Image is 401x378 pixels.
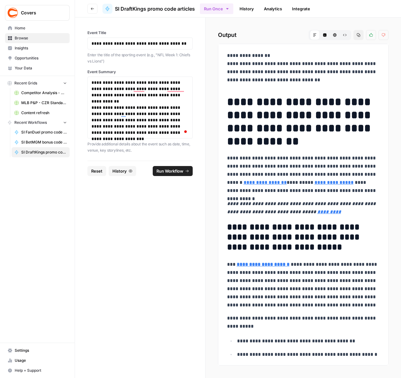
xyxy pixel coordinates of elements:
[5,355,70,365] a: Usage
[87,52,193,64] p: Enter the title of the sporting event (e.g., "NFL Week 1: Chiefs vs Lions")
[5,53,70,63] a: Opportunities
[21,90,67,96] span: Competitor Analysis - URL Specific Grid
[236,4,258,14] a: History
[15,368,67,373] span: Help + Support
[92,79,189,136] div: To enrich screen reader interactions, please activate Accessibility in Grammarly extension settings
[14,80,37,86] span: Recent Grids
[115,5,195,13] span: SI DraftKings promo code articles
[87,69,193,75] label: Event Summary
[21,100,67,106] span: MLB P&P - CZR Standard (Production) Grid
[12,127,70,137] a: SI FanDuel promo code articles
[5,365,70,375] button: Help + Support
[87,166,106,176] button: Reset
[91,168,102,174] span: Reset
[15,65,67,71] span: Your Data
[5,118,70,127] button: Recent Workflows
[14,120,47,125] span: Recent Workflows
[21,139,67,145] span: SI BetMGM bonus code articles
[15,45,67,51] span: Insights
[12,88,70,98] a: Competitor Analysis - URL Specific Grid
[12,108,70,118] a: Content refresh
[12,147,70,157] a: SI DraftKings promo code articles
[21,129,67,135] span: SI FanDuel promo code articles
[21,10,59,16] span: Covers
[156,168,183,174] span: Run Workflow
[12,137,70,147] a: SI BetMGM bonus code articles
[15,35,67,41] span: Browse
[200,3,233,14] button: Run Once
[7,7,18,18] img: Covers Logo
[21,149,67,155] span: SI DraftKings promo code articles
[15,358,67,363] span: Usage
[15,55,67,61] span: Opportunities
[5,23,70,33] a: Home
[218,30,389,40] h2: Output
[5,43,70,53] a: Insights
[87,30,193,36] label: Event Title
[21,110,67,116] span: Content refresh
[260,4,286,14] a: Analytics
[112,168,127,174] span: History
[5,345,70,355] a: Settings
[12,98,70,108] a: MLB P&P - CZR Standard (Production) Grid
[153,166,193,176] button: Run Workflow
[87,141,193,153] p: Provide additional details about the event such as date, time, venue, key storylines, etc.
[102,4,195,14] a: SI DraftKings promo code articles
[288,4,314,14] a: Integrate
[5,5,70,21] button: Workspace: Covers
[109,166,136,176] button: History
[15,348,67,353] span: Settings
[5,33,70,43] a: Browse
[5,63,70,73] a: Your Data
[15,25,67,31] span: Home
[5,78,70,88] button: Recent Grids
